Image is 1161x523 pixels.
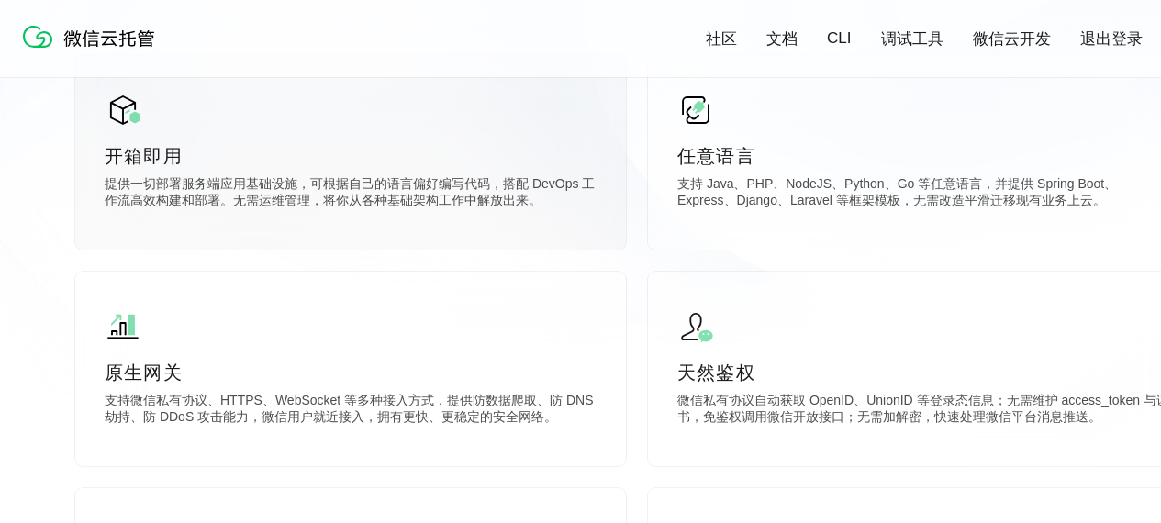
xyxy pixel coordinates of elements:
[973,28,1051,50] a: 微信云开发
[105,143,597,169] p: 开箱即用
[1080,28,1143,50] a: 退出登录
[19,18,166,55] img: 微信云托管
[881,28,943,50] a: 调试工具
[19,42,166,58] a: 微信云托管
[105,176,597,213] p: 提供一切部署服务端应用基础设施，可根据自己的语言偏好编写代码，搭配 DevOps 工作流高效构建和部署。无需运维管理，将你从各种基础架构工作中解放出来。
[105,393,597,429] p: 支持微信私有协议、HTTPS、WebSocket 等多种接入方式，提供防数据爬取、防 DNS 劫持、防 DDoS 攻击能力，微信用户就近接入，拥有更快、更稳定的安全网络。
[827,29,851,48] a: CLI
[706,28,737,50] a: 社区
[766,28,798,50] a: 文档
[105,360,597,385] p: 原生网关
